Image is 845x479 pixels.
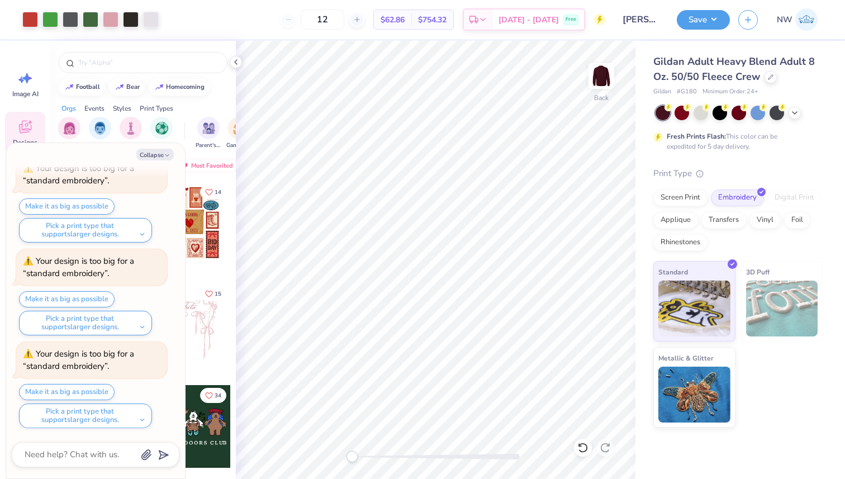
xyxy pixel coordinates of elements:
div: Screen Print [653,189,708,206]
div: bear [126,84,140,90]
button: filter button [120,117,142,150]
span: # G180 [677,87,697,97]
span: Minimum Order: 24 + [702,87,758,97]
div: Back [594,93,609,103]
span: Gildan Adult Heavy Blend Adult 8 Oz. 50/50 Fleece Crew [653,55,815,83]
button: Like [200,184,226,200]
input: Try "Alpha" [77,57,220,68]
span: Standard [658,266,688,278]
img: Back [590,65,613,87]
span: Image AI [12,89,39,98]
span: Game Day [226,141,252,150]
button: Pick a print type that supportslarger designs. [19,218,152,243]
div: Print Type [653,167,823,180]
div: Applique [653,212,698,229]
button: filter button [226,117,252,150]
button: Pick a print type that supportslarger designs. [19,404,152,428]
button: filter button [88,117,113,150]
span: 34 [215,393,221,399]
button: Make it as big as possible [19,291,115,307]
button: homecoming [149,79,210,96]
span: Designs [13,138,37,147]
input: Untitled Design [614,8,668,31]
a: NW [772,8,823,31]
span: Club [125,141,137,150]
div: filter for Sports [150,117,173,150]
button: Make it as big as possible [19,198,115,215]
span: Sports [153,141,170,150]
button: Make it as big as possible [19,384,115,400]
div: Your design is too big for a “standard embroidery”. [23,255,134,279]
input: – – [301,10,344,30]
img: trend_line.gif [65,84,74,91]
div: filter for Fraternity [88,117,113,150]
button: Like [200,388,226,403]
div: Most Favorited [175,159,238,172]
span: Parent's Weekend [196,141,221,150]
div: Rhinestones [653,234,708,251]
button: Like [200,286,226,301]
strong: Fresh Prints Flash: [667,132,726,141]
img: Sorority Image [63,122,76,135]
span: Fraternity [88,141,113,150]
img: trend_line.gif [115,84,124,91]
div: filter for Sorority [58,117,80,150]
div: homecoming [166,84,205,90]
button: Save [677,10,730,30]
img: Fraternity Image [94,122,106,135]
div: Embroidery [711,189,764,206]
img: 3D Puff [746,281,818,336]
div: Foil [784,212,810,229]
span: $62.86 [381,14,405,26]
span: [DATE] - [DATE] [499,14,559,26]
span: 15 [215,291,221,297]
button: filter button [58,117,80,150]
button: filter button [150,117,173,150]
span: 14 [215,189,221,195]
div: Print Types [140,103,173,113]
div: filter for Game Day [226,117,252,150]
img: trend_line.gif [155,84,164,91]
img: Game Day Image [233,122,246,135]
span: 3D Puff [746,266,770,278]
div: Accessibility label [346,451,358,462]
button: bear [109,79,145,96]
div: Orgs [61,103,76,113]
div: Events [84,103,105,113]
button: filter button [196,117,221,150]
button: Collapse [136,149,174,160]
img: Natalie Wang [795,8,818,31]
img: Club Image [125,122,137,135]
div: Your design is too big for a “standard embroidery”. [23,348,134,372]
div: Transfers [701,212,746,229]
span: $754.32 [418,14,447,26]
div: football [76,84,100,90]
div: Digital Print [767,189,822,206]
div: Vinyl [749,212,781,229]
span: Metallic & Glitter [658,352,714,364]
img: Metallic & Glitter [658,367,730,423]
span: Sorority [59,141,80,150]
button: football [59,79,105,96]
span: NW [777,13,792,26]
span: Free [566,16,576,23]
div: Styles [113,103,131,113]
div: filter for Parent's Weekend [196,117,221,150]
div: This color can be expedited for 5 day delivery. [667,131,804,151]
img: Sports Image [155,122,168,135]
img: Standard [658,281,730,336]
img: Parent's Weekend Image [202,122,215,135]
span: Gildan [653,87,671,97]
button: Pick a print type that supportslarger designs. [19,311,152,335]
div: filter for Club [120,117,142,150]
